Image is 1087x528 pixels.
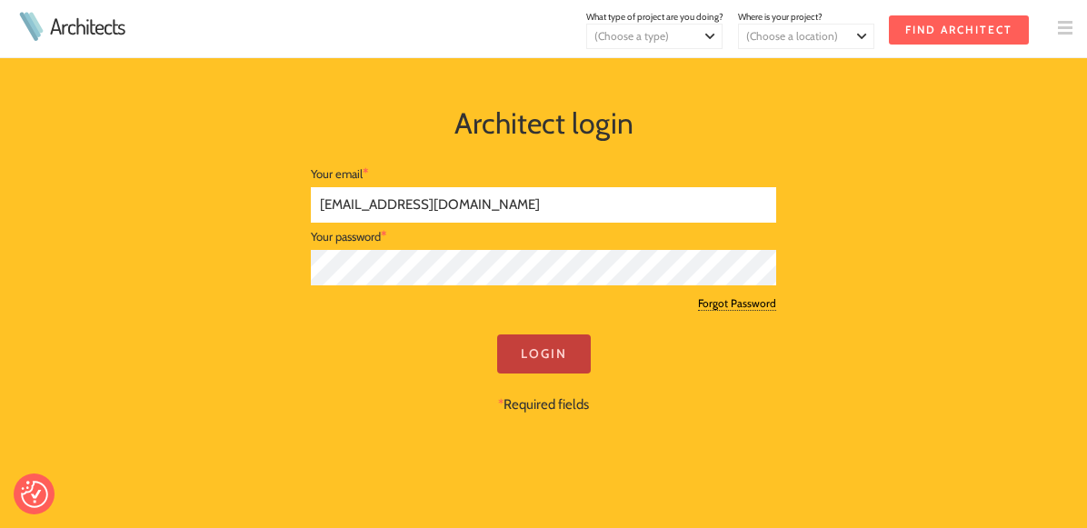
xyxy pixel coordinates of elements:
[50,15,125,37] a: Architects
[311,160,776,187] div: Your email
[311,223,776,250] div: Your password
[738,11,823,23] span: Where is your project?
[497,334,591,374] input: Login
[93,102,994,145] h1: Architect login
[311,334,776,414] div: Required fields
[698,296,776,311] a: Forgot Password
[586,11,723,23] span: What type of project are you doing?
[21,481,48,508] button: Consent Preferences
[15,12,47,41] img: Architects
[21,481,48,508] img: Revisit consent button
[889,15,1029,45] input: Find Architect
